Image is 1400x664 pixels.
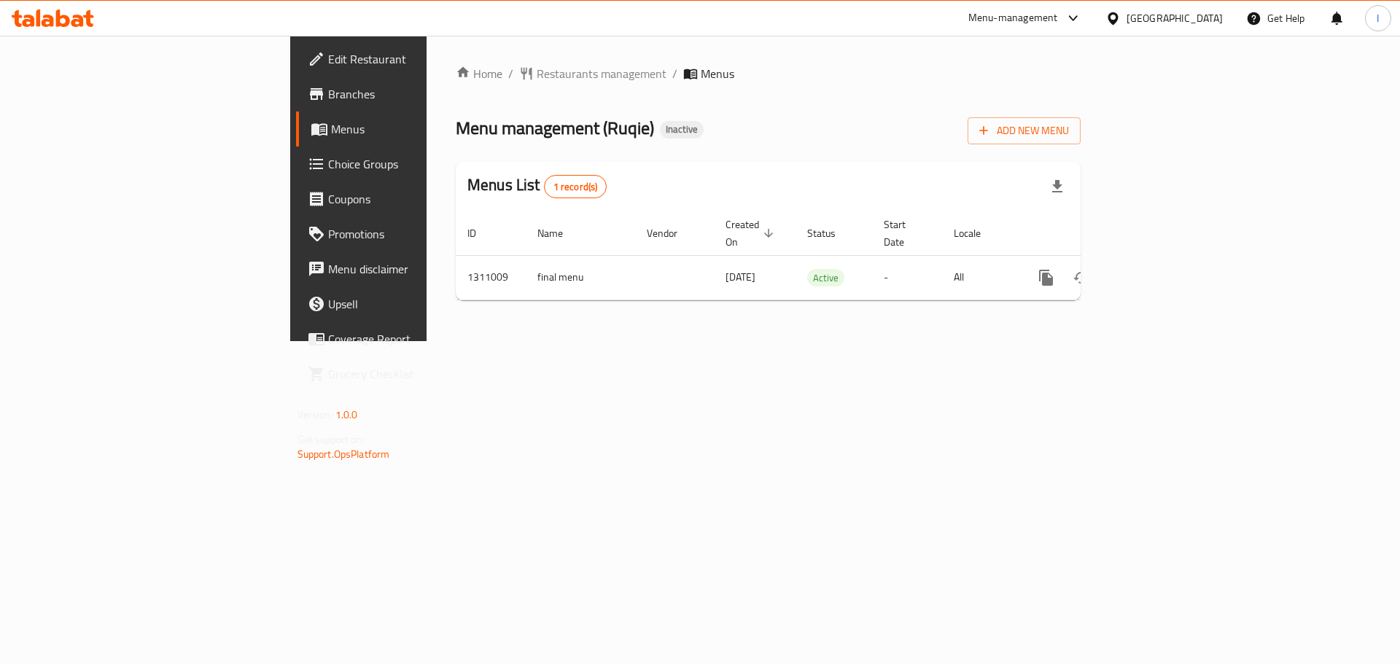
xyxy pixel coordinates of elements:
[328,85,513,103] span: Branches
[1029,260,1064,295] button: more
[647,224,696,242] span: Vendor
[726,267,755,286] span: [DATE]
[296,251,524,286] a: Menu disclaimer
[807,270,844,286] span: Active
[526,255,635,300] td: final menu
[297,405,333,424] span: Version:
[968,117,1081,144] button: Add New Menu
[1040,169,1075,204] div: Export file
[726,216,778,251] span: Created On
[296,147,524,181] a: Choice Groups
[807,224,855,242] span: Status
[660,121,704,138] div: Inactive
[456,211,1181,300] table: enhanced table
[872,255,942,300] td: -
[672,65,677,82] li: /
[328,330,513,348] span: Coverage Report
[296,181,524,216] a: Coupons
[884,216,925,251] span: Start Date
[537,65,666,82] span: Restaurants management
[1064,260,1099,295] button: Change Status
[296,321,524,356] a: Coverage Report
[328,295,513,313] span: Upsell
[328,260,513,278] span: Menu disclaimer
[328,155,513,173] span: Choice Groups
[545,180,607,194] span: 1 record(s)
[467,224,495,242] span: ID
[807,269,844,286] div: Active
[296,286,524,321] a: Upsell
[328,225,513,243] span: Promotions
[942,255,1017,300] td: All
[296,356,524,391] a: Grocery Checklist
[544,175,607,198] div: Total records count
[331,120,513,138] span: Menus
[660,123,704,136] span: Inactive
[1127,10,1223,26] div: [GEOGRAPHIC_DATA]
[296,112,524,147] a: Menus
[335,405,358,424] span: 1.0.0
[456,112,654,144] span: Menu management ( Ruqie )
[297,445,390,464] a: Support.OpsPlatform
[328,50,513,68] span: Edit Restaurant
[979,122,1069,140] span: Add New Menu
[296,77,524,112] a: Branches
[1017,211,1181,256] th: Actions
[456,65,1081,82] nav: breadcrumb
[328,365,513,383] span: Grocery Checklist
[296,216,524,251] a: Promotions
[537,224,582,242] span: Name
[328,190,513,208] span: Coupons
[701,65,734,82] span: Menus
[467,174,607,198] h2: Menus List
[296,42,524,77] a: Edit Restaurant
[954,224,1000,242] span: Locale
[968,9,1058,27] div: Menu-management
[519,65,666,82] a: Restaurants management
[1377,10,1379,26] span: I
[297,430,365,449] span: Get support on:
